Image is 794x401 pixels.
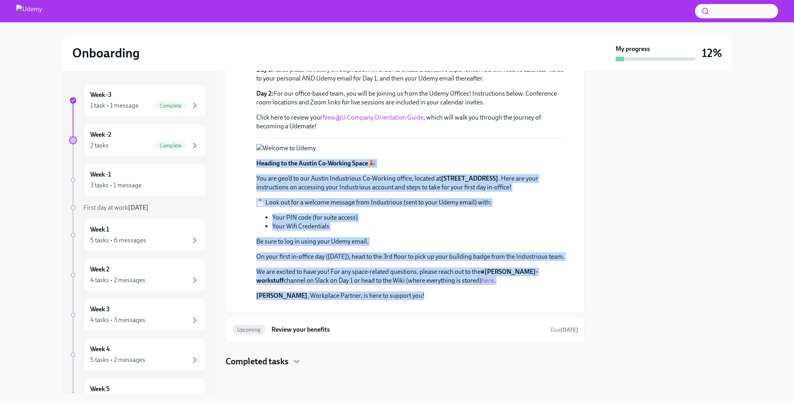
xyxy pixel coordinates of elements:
[69,163,206,197] a: Week -13 tasks • 1 message
[83,204,149,211] span: First day at work
[69,298,206,332] a: Week 34 tasks • 3 messages
[128,204,149,211] strong: [DATE]
[69,258,206,292] a: Week 24 tasks • 2 messages
[90,305,110,314] h6: Week 3
[90,170,111,179] h6: Week -1
[481,277,494,284] a: here
[256,159,565,168] p: 🎉
[69,218,206,252] a: Week 15 tasks • 6 messages
[69,124,206,157] a: Week -22 tasksComplete
[90,236,146,245] div: 5 tasks • 6 messages
[90,141,109,150] div: 2 tasks
[256,159,368,167] strong: Heading to the Austin Co-Working Space
[256,237,565,246] p: Be sure to log in using your Udemy email.
[90,345,110,354] h6: Week 4
[69,338,206,372] a: Week 45 tasks • 2 messages
[90,225,109,234] h6: Week 1
[271,325,544,334] h6: Review your benefits
[256,65,565,83] p: Takes place remotely through Zoom in order to create a cohesive experience. You will receive cale...
[69,203,206,212] a: First day at work[DATE]
[256,291,565,300] p: , Workplace Partner, is here to support you!
[702,46,722,60] h3: 12%
[232,323,578,336] a: UpcomingReview your benefitsDue[DATE]
[90,130,111,139] h6: Week -2
[155,143,187,149] span: Complete
[256,174,565,192] p: You are geo’d to our Austin Industrious Co-Working office, located at . Here are your instruction...
[16,5,42,18] img: Udemy
[272,213,565,222] li: Your PIN code (for suite access)
[155,103,187,109] span: Complete
[441,175,498,182] strong: [STREET_ADDRESS]
[90,90,112,99] h6: Week -3
[560,326,578,333] strong: [DATE]
[90,101,139,110] div: 1 task • 1 message
[550,326,578,334] span: September 15th, 2025 11:00
[256,198,565,207] p: 📩 Look out for a welcome message from Industrious (sent to your Udemy email) with:
[90,316,145,324] div: 4 tasks • 3 messages
[272,222,565,231] li: Your Wifi Credentials
[256,144,488,153] button: Zoom image
[226,356,289,368] h4: Completed tasks
[226,356,585,368] div: Completed tasks
[90,385,110,393] h6: Week 5
[256,89,565,107] p: For our office-based team, you will be joining us from the Udemy Offices! Instructions below. Con...
[69,84,206,117] a: Week -31 task • 1 messageComplete
[550,326,578,333] span: Due
[256,267,565,285] p: We are excited to have you! For any space-related questions, please reach out to the channel on S...
[90,181,142,190] div: 3 tasks • 1 message
[256,292,307,299] strong: [PERSON_NAME]
[256,252,565,261] p: On your first in-office day ([DATE]), head to the 3rd floor to pick up your building badge from t...
[232,327,265,333] span: Upcoming
[90,276,145,285] div: 4 tasks • 2 messages
[72,45,140,61] h2: Onboarding
[90,265,109,274] h6: Week 2
[90,356,145,364] div: 5 tasks • 2 messages
[256,90,273,97] strong: Day 2:
[323,114,424,121] a: New@U Company Orientation Guide
[616,45,650,53] strong: My progress
[256,113,565,131] p: Click here to review your , which will walk you through the journey of becoming a Udemate!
